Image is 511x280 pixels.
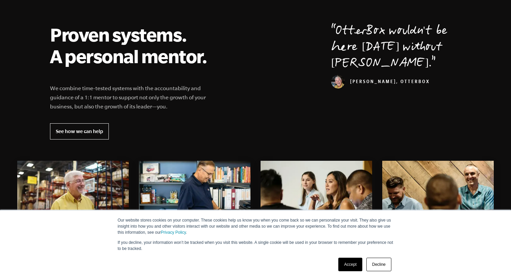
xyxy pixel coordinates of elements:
img: beyond the e myth, e-myth, the e myth, e myth revisited [17,160,129,228]
h2: Proven systems. A personal mentor. [50,24,215,67]
a: See how we can help [50,123,109,139]
a: Privacy Policy [161,230,186,235]
p: If you decline, your information won’t be tracked when you visit this website. A single cookie wi... [118,239,393,252]
p: OtterBox wouldn't be here [DATE] without [PERSON_NAME]. [331,24,461,72]
img: Books include beyond the e myth, e-myth, the e myth [382,160,494,228]
p: Our website stores cookies on your computer. These cookies help us know you when you come back so... [118,217,393,235]
img: Books include beyond the e myth, e-myth, the e myth [261,160,372,228]
img: beyond the e myth, e-myth, the e myth [139,160,250,228]
a: Accept [338,258,362,271]
p: We combine time-tested systems with the accountability and guidance of a 1:1 mentor to support no... [50,84,215,111]
img: Curt Richardson, OtterBox [331,75,345,88]
cite: [PERSON_NAME], OtterBox [331,80,430,85]
a: Decline [366,258,391,271]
